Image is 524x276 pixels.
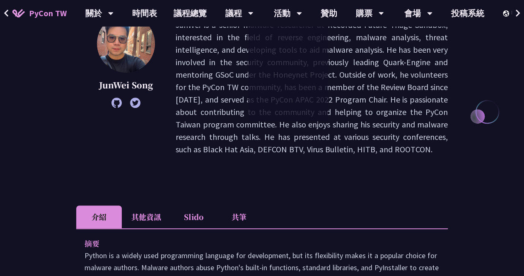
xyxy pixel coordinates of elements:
li: Slido [171,205,216,228]
img: Locale Icon [503,10,511,17]
p: JunWei is a senior malware researcher at Recorded Future Triage Sandbox, interested in the field ... [176,19,448,156]
p: 摘要 [85,237,423,249]
img: Home icon of PyCon TW 2025 [12,9,25,17]
p: JunWei Song [97,79,155,91]
span: PyCon TW [29,7,67,20]
li: 共筆 [216,205,262,228]
a: PyCon TW [4,3,75,24]
li: 其他資訊 [122,205,171,228]
img: JunWei Song [97,15,155,73]
li: 介紹 [76,205,122,228]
